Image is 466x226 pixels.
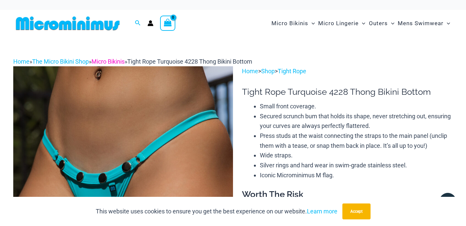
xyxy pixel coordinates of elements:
span: Tight Rope Turquoise 4228 Thong Bikini Bottom [127,58,252,65]
a: Learn more [307,208,337,215]
a: Micro BikinisMenu ToggleMenu Toggle [270,13,317,33]
img: MM SHOP LOGO FLAT [13,16,122,31]
span: Micro Lingerie [318,15,359,32]
a: OutersMenu ToggleMenu Toggle [367,13,396,33]
span: Menu Toggle [359,15,365,32]
li: Press studs at the waist connecting the straps to the main panel (unclip them with a tease, or sn... [260,131,453,150]
a: Home [242,68,258,75]
a: Micro Bikinis [91,58,125,65]
li: Iconic Microminimus M flag. [260,170,453,180]
a: Micro LingerieMenu ToggleMenu Toggle [317,13,367,33]
button: Accept [342,203,371,219]
li: Secured scrunch bum that holds its shape, never stretching out, ensuring your curves are always p... [260,111,453,131]
p: > > [242,66,453,76]
span: » » » [13,58,252,65]
h3: Worth The Risk [242,189,453,200]
li: Wide straps. [260,150,453,160]
span: Menu Toggle [388,15,394,32]
span: Outers [369,15,388,32]
a: Mens SwimwearMenu ToggleMenu Toggle [396,13,452,33]
nav: Site Navigation [269,12,453,34]
a: Home [13,58,29,65]
a: Shop [261,68,275,75]
li: Small front coverage. [260,101,453,111]
h1: Tight Rope Turquoise 4228 Thong Bikini Bottom [242,87,453,97]
span: Menu Toggle [443,15,450,32]
a: Search icon link [135,19,141,28]
p: This website uses cookies to ensure you get the best experience on our website. [96,206,337,216]
span: Mens Swimwear [398,15,443,32]
a: Tight Rope [278,68,306,75]
a: The Micro Bikini Shop [32,58,89,65]
a: Account icon link [147,20,153,26]
span: Menu Toggle [308,15,315,32]
span: Micro Bikinis [271,15,308,32]
a: View Shopping Cart, empty [160,16,175,31]
li: Silver rings and hard wear in swim-grade stainless steel. [260,160,453,170]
